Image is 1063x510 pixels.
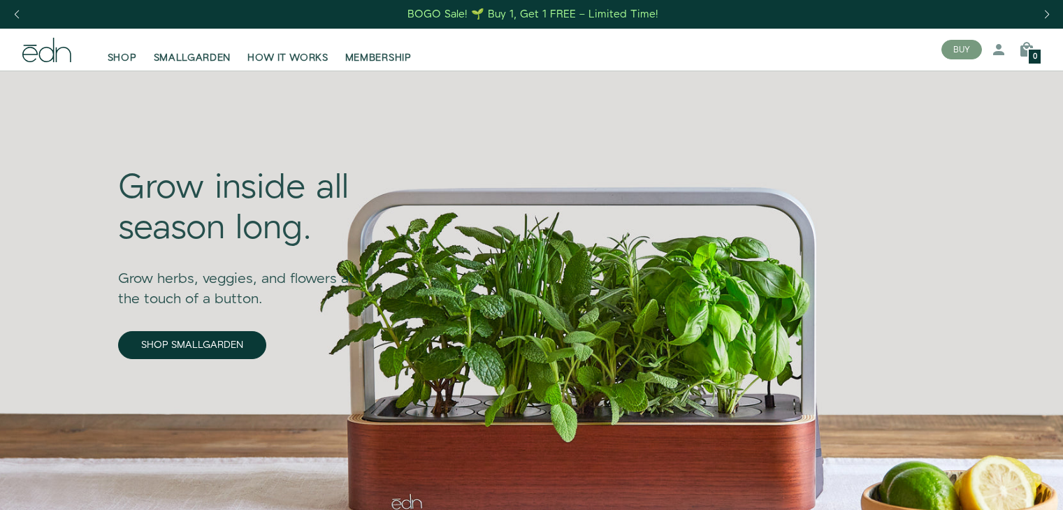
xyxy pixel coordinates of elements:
iframe: Opens a widget where you can find more information [955,468,1049,503]
div: Grow herbs, veggies, and flowers at the touch of a button. [118,249,375,309]
button: BUY [941,40,982,59]
span: 0 [1033,53,1037,61]
a: SHOP [99,34,145,65]
span: MEMBERSHIP [345,51,412,65]
span: SMALLGARDEN [154,51,231,65]
a: BOGO Sale! 🌱 Buy 1, Get 1 FREE – Limited Time! [406,3,660,25]
div: BOGO Sale! 🌱 Buy 1, Get 1 FREE – Limited Time! [407,7,658,22]
a: SHOP SMALLGARDEN [118,331,266,359]
div: Grow inside all season long. [118,168,375,249]
a: HOW IT WORKS [239,34,336,65]
a: MEMBERSHIP [337,34,420,65]
span: SHOP [108,51,137,65]
a: SMALLGARDEN [145,34,240,65]
span: HOW IT WORKS [247,51,328,65]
